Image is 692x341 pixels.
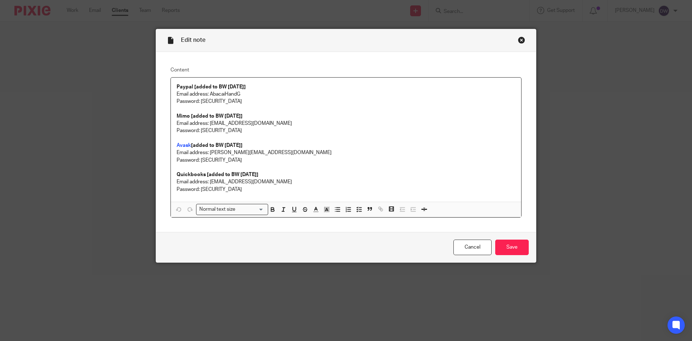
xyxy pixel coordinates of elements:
[177,172,258,177] strong: Quickbooks [added to BW [DATE]]
[177,98,515,105] p: Password: [SECURITY_DATA]
[177,114,243,119] strong: Mimo [added to BW [DATE]]
[170,66,522,74] label: Content
[198,206,237,213] span: Normal text size
[495,240,529,255] input: Save
[518,36,525,44] div: Close this dialog window
[177,143,191,148] a: Avask
[196,204,268,215] div: Search for option
[177,157,515,164] p: Password: [SECURITY_DATA]
[177,120,515,127] p: Email address: [EMAIL_ADDRESS][DOMAIN_NAME]
[177,91,515,98] p: Email address: AbacaiHandG
[181,37,205,43] span: Edit note
[453,240,492,255] a: Cancel
[177,186,515,193] p: Password: [SECURITY_DATA]
[177,127,515,134] p: Password: [SECURITY_DATA]
[177,178,515,185] p: Email address: [EMAIL_ADDRESS][DOMAIN_NAME]
[177,84,246,89] strong: Paypal [added to BW [DATE]]
[191,143,243,148] strong: [added to BW [DATE]]
[177,149,515,156] p: Email address: [PERSON_NAME][EMAIL_ADDRESS][DOMAIN_NAME]
[238,206,264,213] input: Search for option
